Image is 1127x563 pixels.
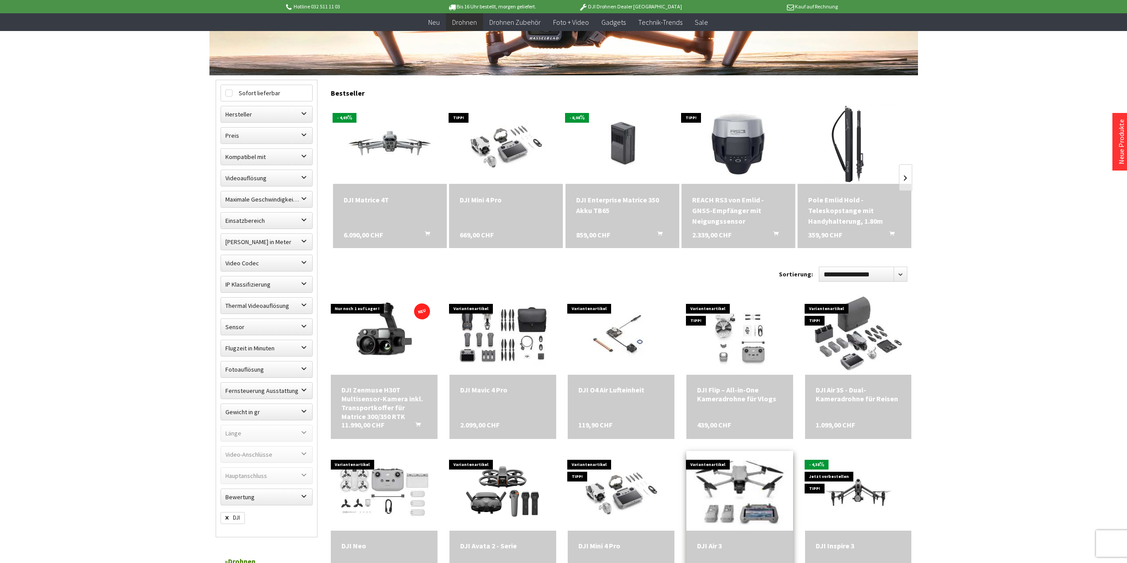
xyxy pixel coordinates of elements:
[647,229,668,241] button: In den Warenkorb
[344,194,436,205] div: DJI Matrice 4T
[573,104,672,184] img: DJI Enterprise Matrice 350 Akku TB65
[344,229,383,240] span: 6.090,00 CHF
[578,541,664,550] div: DJI Mini 4 Pro
[816,541,901,550] a: DJI Inspire 3 15.355,82 CHF In den Warenkorb
[341,385,427,421] a: DJI Zenmuse H30T Multisensor-Kamera inkl. Transportkoffer für Matrice 300/350 RTK 11.990,00 CHF I...
[576,194,669,216] a: DJI Enterprise Matrice 350 Akku TB65 859,00 CHF In den Warenkorb
[460,420,500,429] span: 2.099,00 CHF
[221,447,312,462] label: Video-Anschlüsse
[697,385,782,403] a: DJI Flip – All-in-One Kameradrohne für Vlogs 439,00 CHF
[333,112,447,176] img: DJI Matrice 4T
[561,1,699,12] p: DJI Drohnen Dealer [GEOGRAPHIC_DATA]
[692,194,785,226] div: REACH RS3 von Emlid - GNSS-Empfänger mit Neigungssensor
[571,451,671,531] img: DJI Mini 4 Pro
[221,255,312,271] label: Video Codec
[460,385,546,394] a: DJI Mavic 4 Pro 2.099,00 CHF
[221,191,312,207] label: Maximale Geschwindigkeit in km/h
[816,385,901,403] div: DJI Air 3S - Dual-Kameradrohne für Reisen
[879,229,900,241] button: In den Warenkorb
[686,295,793,375] img: DJI Flip – All-in-One Kameradrohne für Vlogs
[553,18,589,27] span: Foto + Video
[595,13,632,31] a: Gadgets
[578,541,664,550] a: DJI Mini 4 Pro 669,00 CHF
[405,420,426,432] button: In den Warenkorb
[483,13,547,31] a: Drohnen Zubehör
[815,104,895,184] img: Pole Emlid Hold - Teleskopstange mit Handyhalterung, 1.80m
[808,194,901,226] div: Pole Emlid Hold - Teleskopstange mit Handyhalterung, 1.80m
[449,295,556,375] img: DJI Mavic 4 Pro
[221,298,312,314] label: Thermal Videoauflösung
[221,340,312,356] label: Flugzeit in Minuten
[489,18,541,27] span: Drohnen Zubehör
[341,541,427,550] div: DJI Neo
[221,213,312,229] label: Einsatzbereich
[221,106,312,122] label: Hersteller
[221,361,312,377] label: Fotoauflösung
[692,194,785,226] a: REACH RS3 von Emlid - GNSS-Empfänger mit Neigungssensor 2.339,00 CHF In den Warenkorb
[331,295,437,375] img: DJI Zenmuse H30T Multisensor-Kamera inkl. Transportkoffer für Matrice 300/350 RTK
[344,194,436,205] a: DJI Matrice 4T 6.090,00 CHF In den Warenkorb
[816,541,901,550] div: DJI Inspire 3
[221,319,312,335] label: Sensor
[684,435,795,547] img: DJI Air 3
[576,229,610,240] span: 859,00 CHF
[221,404,312,420] label: Gewicht in gr
[460,541,546,550] div: DJI Avata 2 - Serie
[221,383,312,399] label: Fernsteuerung Ausstattung
[337,451,431,531] img: DJI Neo
[452,18,477,27] span: Drohnen
[697,420,731,429] span: 439,00 CHF
[578,420,612,429] span: 119,90 CHF
[576,194,669,216] div: DJI Enterprise Matrice 350 Akku TB65
[578,385,664,394] div: DJI O4 Air Lufteinheit
[221,512,245,524] span: DJI
[341,420,384,429] span: 11.990,00 CHF
[460,541,546,550] a: DJI Avata 2 - Serie 432,00 CHF
[460,194,552,205] div: DJI Mini 4 Pro
[638,18,682,27] span: Technik-Trends
[456,104,556,184] img: DJI Mini 4 Pro
[779,267,813,281] label: Sortierung:
[697,541,782,550] a: DJI Air 3 1.254,64 CHF
[811,295,906,375] img: DJI Air 3S - Dual-Kameradrohne für Reisen
[692,229,732,240] span: 2.339,00 CHF
[423,1,561,12] p: Bis 16 Uhr bestellt, morgen geliefert.
[816,385,901,403] a: DJI Air 3S - Dual-Kameradrohne für Reisen 1.099,00 CHF
[463,451,542,531] img: DJI Avata 2 - Serie
[805,461,912,521] img: DJI Inspire 3
[285,1,423,12] p: Hotline 032 511 11 03
[697,541,782,550] div: DJI Air 3
[221,234,312,250] label: Maximale Flughöhe in Meter
[221,425,312,441] label: Länge
[547,13,595,31] a: Foto + Video
[698,104,778,184] img: REACH RS3 von Emlid - GNSS-Empfänger mit Neigungssensor
[816,420,855,429] span: 1.099,00 CHF
[446,13,483,31] a: Drohnen
[428,18,440,27] span: Neu
[221,85,312,101] label: Sofort lieferbar
[221,170,312,186] label: Videoauflösung
[460,385,546,394] div: DJI Mavic 4 Pro
[341,541,427,550] a: DJI Neo 195,00 CHF
[578,385,664,394] a: DJI O4 Air Lufteinheit 119,90 CHF
[1117,119,1126,164] a: Neue Produkte
[695,18,708,27] span: Sale
[414,229,435,241] button: In den Warenkorb
[700,1,838,12] p: Kauf auf Rechnung
[422,13,446,31] a: Neu
[460,194,552,205] a: DJI Mini 4 Pro 669,00 CHF
[808,229,842,240] span: 359,90 CHF
[221,276,312,292] label: IP Klassifizierung
[331,80,912,102] div: Bestseller
[763,229,784,241] button: In den Warenkorb
[697,385,782,403] div: DJI Flip – All-in-One Kameradrohne für Vlogs
[221,468,312,484] label: Hauptanschluss
[460,229,494,240] span: 669,00 CHF
[601,18,626,27] span: Gadgets
[341,385,427,421] div: DJI Zenmuse H30T Multisensor-Kamera inkl. Transportkoffer für Matrice 300/350 RTK
[221,489,312,505] label: Bewertung
[632,13,689,31] a: Technik-Trends
[221,149,312,165] label: Kompatibel mit
[808,194,901,226] a: Pole Emlid Hold - Teleskopstange mit Handyhalterung, 1.80m 359,90 CHF In den Warenkorb
[568,295,674,375] img: DJI O4 Air Lufteinheit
